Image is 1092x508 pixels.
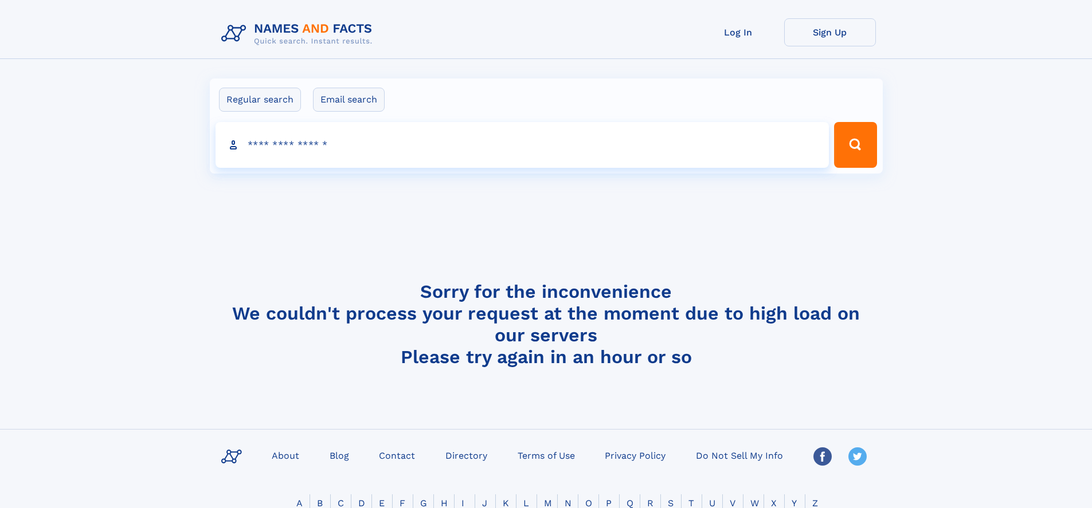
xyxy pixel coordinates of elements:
a: Blog [325,447,354,463]
h4: Sorry for the inconvenience We couldn't process your request at the moment due to high load on ou... [217,281,876,368]
a: Do Not Sell My Info [691,447,788,463]
a: Contact [374,447,420,463]
img: Twitter [848,447,867,466]
a: Directory [441,447,492,463]
img: Logo Names and Facts [217,18,382,49]
a: Privacy Policy [600,447,670,463]
a: Log In [692,18,784,46]
label: Regular search [219,88,301,112]
button: Search Button [834,122,876,168]
a: Sign Up [784,18,876,46]
input: search input [216,122,829,168]
a: Terms of Use [513,447,580,463]
img: Facebook [813,447,832,466]
label: Email search [313,88,385,112]
a: About [267,447,304,463]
